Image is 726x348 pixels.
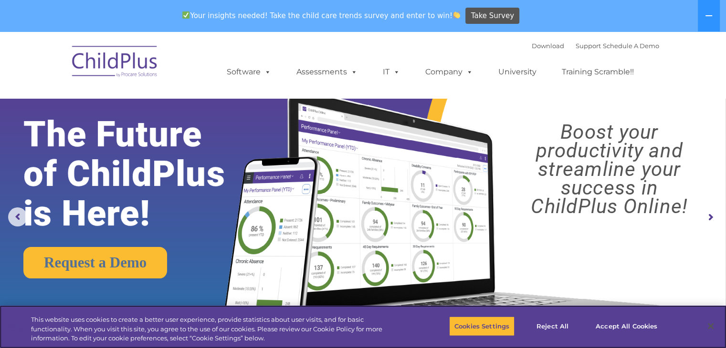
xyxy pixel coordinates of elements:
[416,62,483,82] a: Company
[449,316,515,336] button: Cookies Settings
[31,315,400,343] div: This website uses cookies to create a better user experience, provide statistics about user visit...
[532,42,659,50] font: |
[532,42,564,50] a: Download
[700,316,721,337] button: Close
[217,62,281,82] a: Software
[489,62,546,82] a: University
[23,114,255,233] rs-layer: The Future of ChildPlus is Here!
[502,123,717,215] rs-layer: Boost your productivity and streamline your success in ChildPlus Online!
[576,42,601,50] a: Support
[287,62,367,82] a: Assessments
[590,316,663,336] button: Accept All Cookies
[603,42,659,50] a: Schedule A Demo
[471,8,514,24] span: Take Survey
[23,247,167,278] a: Request a Demo
[465,8,519,24] a: Take Survey
[133,63,162,70] span: Last name
[133,102,173,109] span: Phone number
[373,62,410,82] a: IT
[182,11,189,19] img: ✅
[523,316,582,336] button: Reject All
[453,11,460,19] img: 👏
[67,39,163,87] img: ChildPlus by Procare Solutions
[179,6,464,25] span: Your insights needed! Take the child care trends survey and enter to win!
[552,62,643,82] a: Training Scramble!!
